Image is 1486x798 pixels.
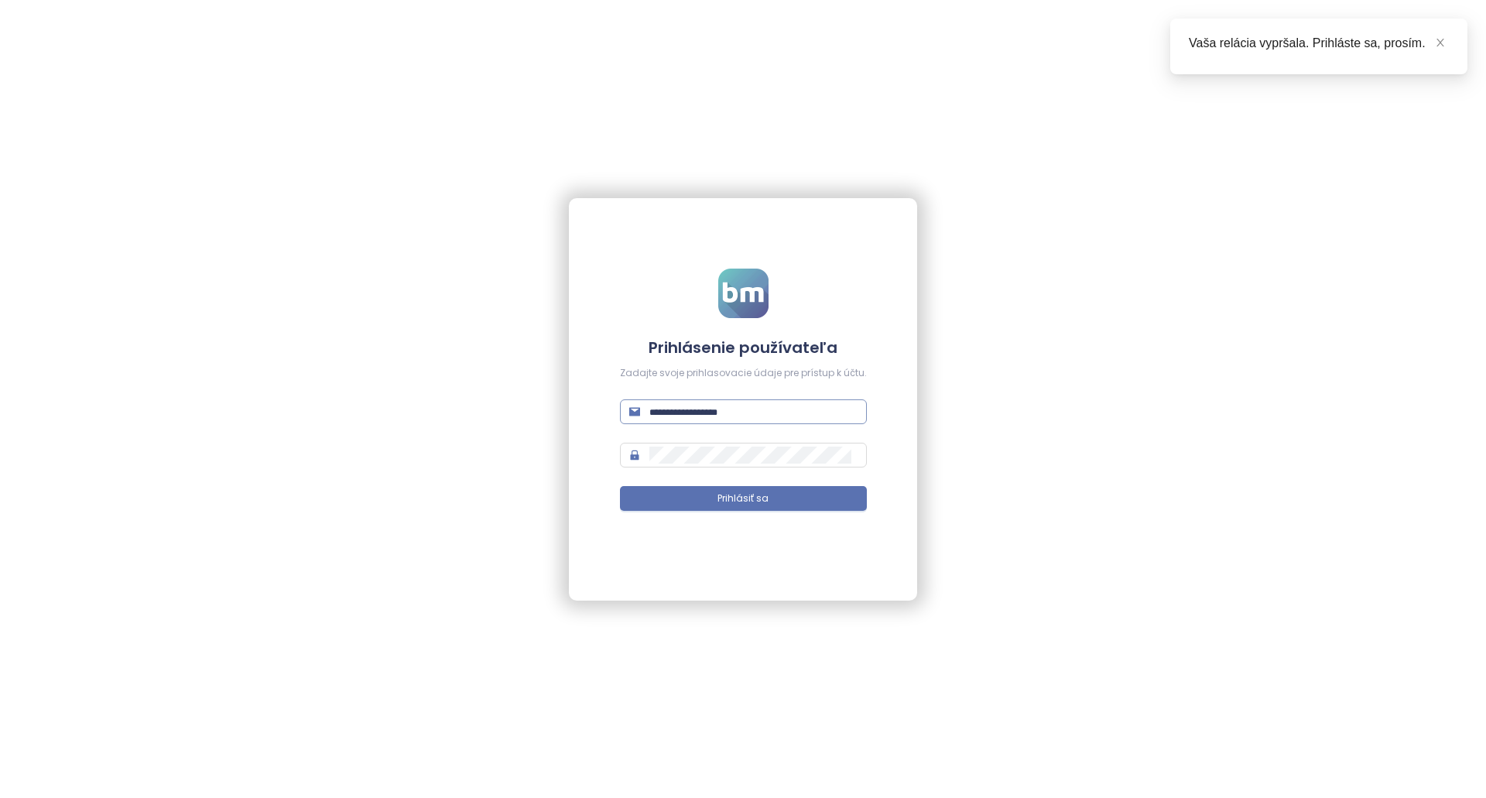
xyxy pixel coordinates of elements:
[620,337,867,358] h4: Prihlásenie používateľa
[620,486,867,511] button: Prihlásiť sa
[629,406,640,417] span: mail
[718,269,769,318] img: logo
[1189,34,1449,53] div: Vaša relácia vypršala. Prihláste sa, prosím.
[629,450,640,461] span: lock
[1435,37,1446,48] span: close
[620,366,867,381] div: Zadajte svoje prihlasovacie údaje pre prístup k účtu.
[717,491,769,506] span: Prihlásiť sa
